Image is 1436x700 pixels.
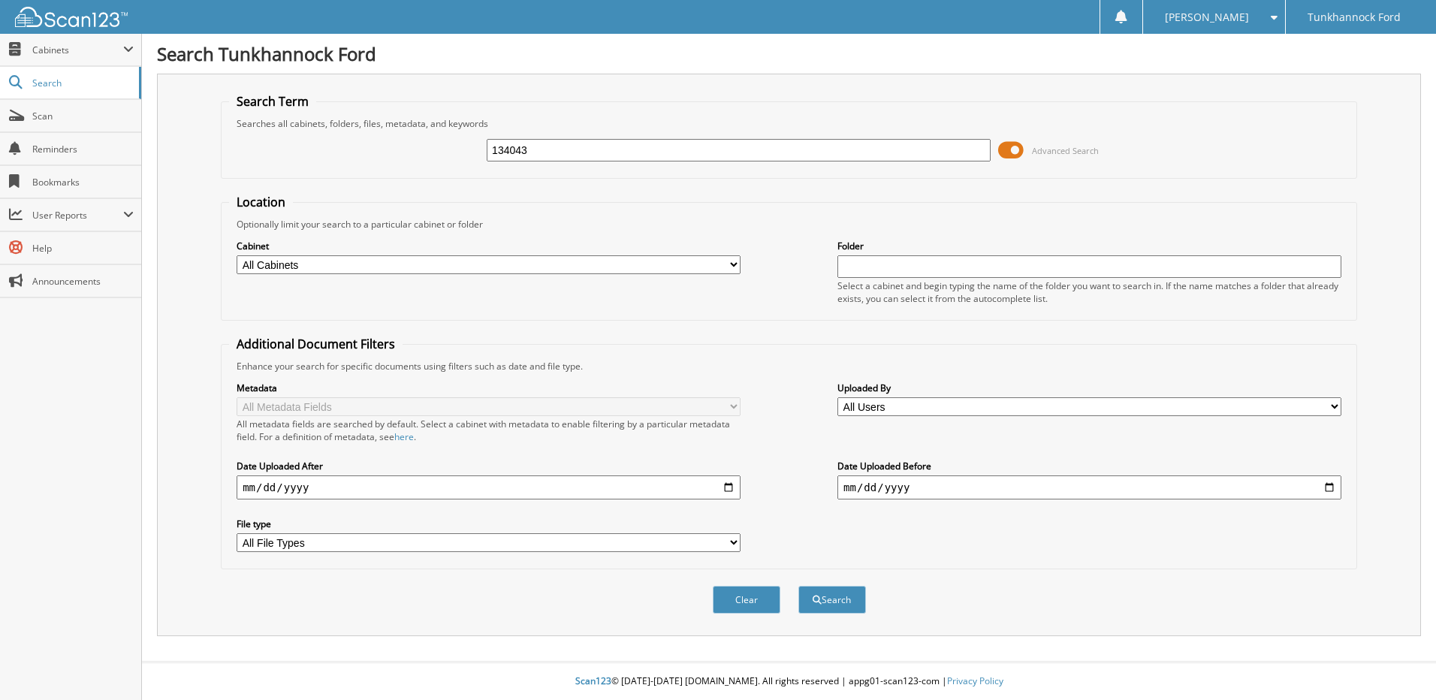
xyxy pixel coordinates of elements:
[229,218,1349,231] div: Optionally limit your search to a particular cabinet or folder
[15,7,128,27] img: scan123-logo-white.svg
[229,194,293,210] legend: Location
[1361,628,1436,700] iframe: Chat Widget
[229,117,1349,130] div: Searches all cabinets, folders, files, metadata, and keywords
[32,110,134,122] span: Scan
[575,674,611,687] span: Scan123
[798,586,866,614] button: Search
[394,430,414,443] a: here
[229,360,1349,373] div: Enhance your search for specific documents using filters such as date and file type.
[32,143,134,155] span: Reminders
[837,240,1341,252] label: Folder
[32,44,123,56] span: Cabinets
[157,41,1421,66] h1: Search Tunkhannock Ford
[32,176,134,189] span: Bookmarks
[237,460,741,472] label: Date Uploaded After
[837,460,1341,472] label: Date Uploaded Before
[237,475,741,499] input: start
[237,382,741,394] label: Metadata
[237,240,741,252] label: Cabinet
[237,418,741,443] div: All metadata fields are searched by default. Select a cabinet with metadata to enable filtering b...
[32,242,134,255] span: Help
[229,336,403,352] legend: Additional Document Filters
[947,674,1003,687] a: Privacy Policy
[32,77,131,89] span: Search
[837,475,1341,499] input: end
[1308,13,1401,22] span: Tunkhannock Ford
[142,663,1436,700] div: © [DATE]-[DATE] [DOMAIN_NAME]. All rights reserved | appg01-scan123-com |
[1032,145,1099,156] span: Advanced Search
[713,586,780,614] button: Clear
[32,275,134,288] span: Announcements
[837,382,1341,394] label: Uploaded By
[1165,13,1249,22] span: [PERSON_NAME]
[837,279,1341,305] div: Select a cabinet and begin typing the name of the folder you want to search in. If the name match...
[32,209,123,222] span: User Reports
[237,517,741,530] label: File type
[229,93,316,110] legend: Search Term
